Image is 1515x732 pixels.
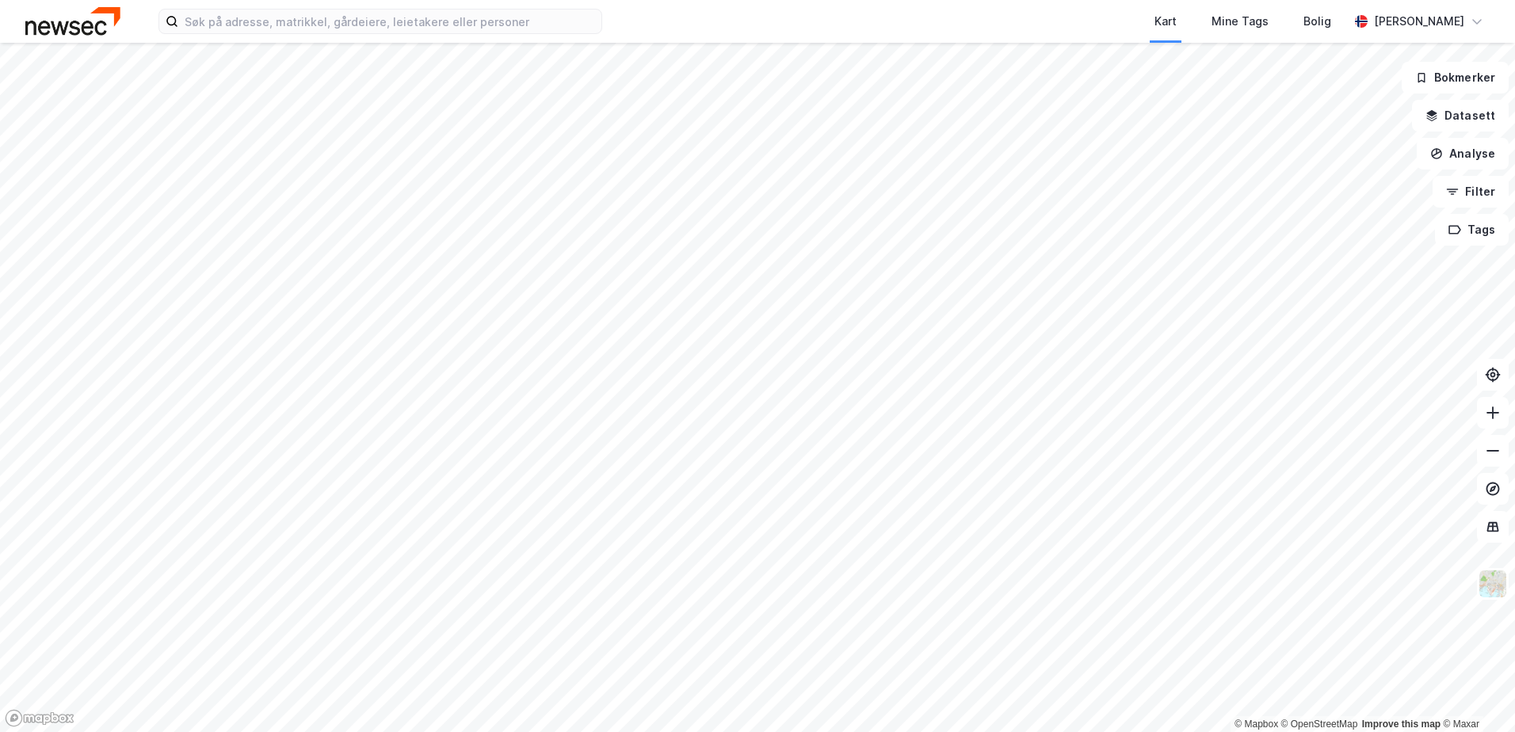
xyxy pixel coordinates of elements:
div: Kontrollprogram for chat [1436,656,1515,732]
img: Z [1478,569,1508,599]
button: Datasett [1412,100,1509,132]
input: Søk på adresse, matrikkel, gårdeiere, leietakere eller personer [178,10,601,33]
div: Bolig [1303,12,1331,31]
div: [PERSON_NAME] [1374,12,1464,31]
div: Kart [1154,12,1177,31]
img: newsec-logo.f6e21ccffca1b3a03d2d.png [25,7,120,35]
div: Mine Tags [1212,12,1269,31]
button: Tags [1435,214,1509,246]
a: Improve this map [1362,719,1441,730]
a: Mapbox homepage [5,709,74,727]
a: Mapbox [1235,719,1278,730]
button: Filter [1433,176,1509,208]
button: Bokmerker [1402,62,1509,93]
button: Analyse [1417,138,1509,170]
iframe: Chat Widget [1436,656,1515,732]
a: OpenStreetMap [1281,719,1358,730]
